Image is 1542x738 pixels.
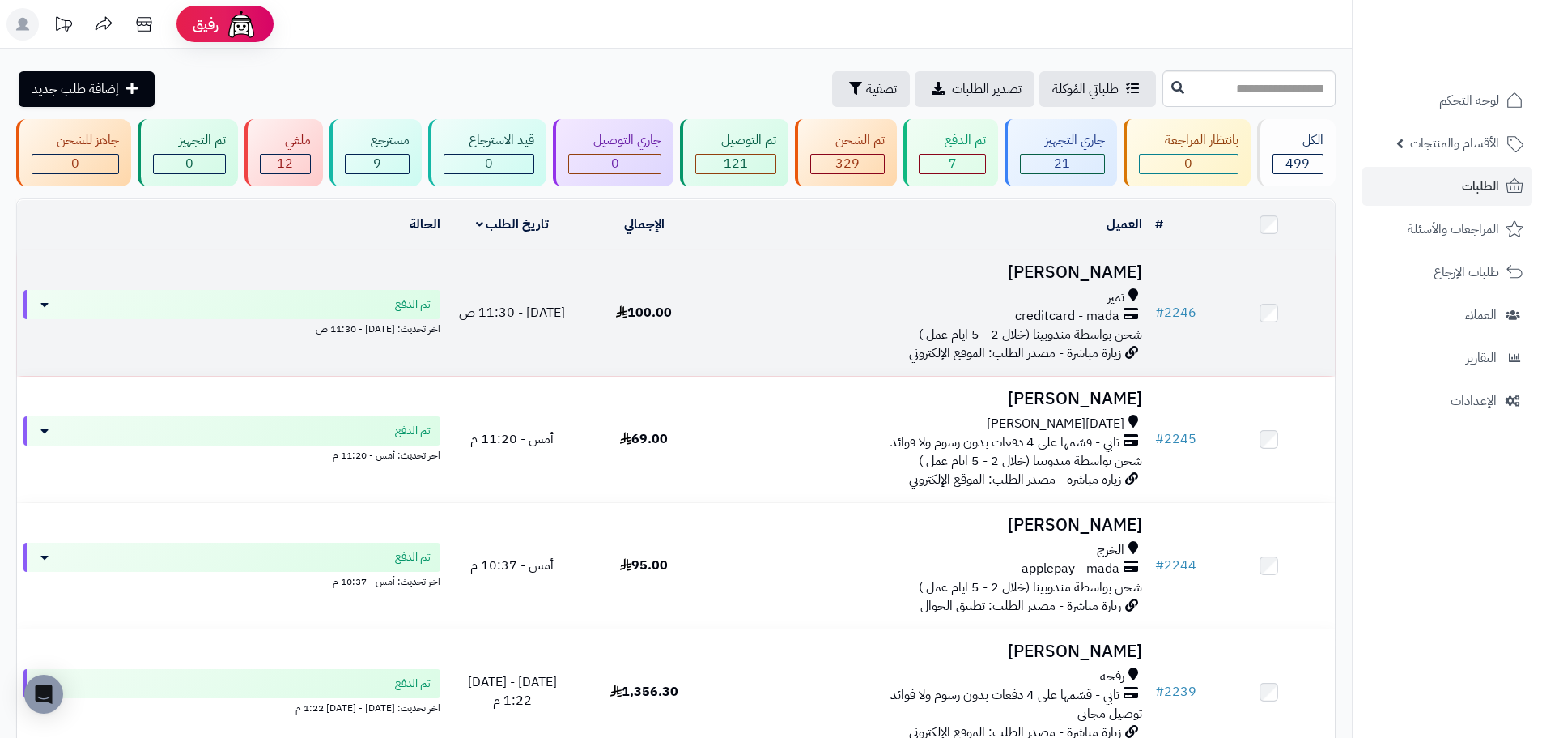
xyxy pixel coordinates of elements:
[459,303,565,322] span: [DATE] - 11:30 ص
[277,154,293,173] span: 12
[919,451,1142,471] span: شحن بواسطة مندوبينا (خلال 2 - 5 ايام عمل )
[373,154,381,173] span: 9
[470,556,554,575] span: أمس - 10:37 م
[890,686,1119,705] span: تابي - قسّمها على 4 دفعات بدون رسوم ولا فوائد
[346,155,408,173] div: 9
[724,154,748,173] span: 121
[1362,81,1532,120] a: لوحة التحكم
[620,556,668,575] span: 95.00
[395,676,431,692] span: تم الدفع
[890,433,1119,452] span: تابي - قسّمها على 4 دفعات بدون رسوم ولا فوائد
[1362,382,1532,420] a: الإعدادات
[326,119,424,186] a: مسترجع 9
[261,155,310,173] div: 12
[23,446,440,463] div: اخر تحديث: أمس - 11:20 م
[792,119,900,186] a: تم الشحن 329
[395,296,431,313] span: تم الدفع
[23,698,440,715] div: اخر تحديث: [DATE] - [DATE] 1:22 م
[153,131,225,150] div: تم التجهيز
[19,71,155,107] a: إضافة طلب جديد
[1362,296,1532,335] a: العملاء
[1054,154,1070,173] span: 21
[695,131,775,150] div: تم التوصيل
[13,119,134,186] a: جاهز للشحن 0
[1465,304,1497,326] span: العملاء
[677,119,791,186] a: تم التوصيل 121
[241,119,326,186] a: ملغي 12
[620,429,668,449] span: 69.00
[919,131,985,150] div: تم الدفع
[444,131,534,150] div: قيد الاسترجاع
[260,131,311,150] div: ملغي
[1362,339,1532,378] a: التقارير
[1155,429,1164,449] span: #
[470,429,554,449] span: أمس - 11:20 م
[569,155,661,173] div: 0
[1039,71,1156,107] a: طلباتي المُوكلة
[1155,429,1196,449] a: #2245
[1184,154,1192,173] span: 0
[395,549,431,565] span: تم الدفع
[811,155,884,173] div: 329
[1285,154,1310,173] span: 499
[410,215,440,234] a: الحالة
[1155,682,1196,702] a: #2239
[1015,307,1119,326] span: creditcard - mada
[1362,210,1532,249] a: المراجعات والأسئلة
[24,675,63,714] div: Open Intercom Messenger
[835,154,860,173] span: 329
[716,516,1142,535] h3: [PERSON_NAME]
[43,8,83,45] a: تحديثات المنصة
[1021,155,1104,173] div: 21
[32,131,119,150] div: جاهز للشحن
[1020,131,1105,150] div: جاري التجهيز
[1155,682,1164,702] span: #
[1155,303,1196,322] a: #2246
[919,325,1142,344] span: شحن بواسطة مندوبينا (خلال 2 - 5 ايام عمل )
[1107,288,1124,307] span: تمير
[32,79,119,99] span: إضافة طلب جديد
[32,155,118,173] div: 0
[1077,704,1142,723] span: توصيل مجاني
[909,470,1121,489] span: زيارة مباشرة - مصدر الطلب: الموقع الإلكتروني
[1139,131,1238,150] div: بانتظار المراجعة
[866,79,897,99] span: تصفية
[920,155,984,173] div: 7
[1254,119,1339,186] a: الكل499
[611,154,619,173] span: 0
[919,578,1142,597] span: شحن بواسطة مندوبينا (خلال 2 - 5 ايام عمل )
[915,71,1034,107] a: تصدير الطلبات
[395,423,431,439] span: تم الدفع
[900,119,1000,186] a: تم الدفع 7
[485,154,493,173] span: 0
[468,672,557,710] span: [DATE] - [DATE] 1:22 م
[952,79,1022,99] span: تصدير الطلبات
[1362,167,1532,206] a: الطلبات
[1272,131,1323,150] div: الكل
[1462,175,1499,198] span: الطلبات
[1410,132,1499,155] span: الأقسام والمنتجات
[1155,215,1163,234] a: #
[476,215,550,234] a: تاريخ الطلب
[1107,215,1142,234] a: العميل
[1155,556,1196,575] a: #2244
[550,119,677,186] a: جاري التوصيل 0
[1022,560,1119,578] span: applepay - mada
[1140,155,1237,173] div: 0
[1362,253,1532,292] a: طلبات الإرجاع
[1439,89,1499,112] span: لوحة التحكم
[1100,668,1124,686] span: رفحة
[1155,556,1164,575] span: #
[1408,218,1499,241] span: المراجعات والأسئلة
[1052,79,1119,99] span: طلباتي المُوكلة
[345,131,409,150] div: مسترجع
[444,155,533,173] div: 0
[1434,261,1499,284] span: طلبات الإرجاع
[1451,390,1497,412] span: الإعدادات
[716,263,1142,282] h3: [PERSON_NAME]
[1120,119,1253,186] a: بانتظار المراجعة 0
[716,642,1142,661] h3: [PERSON_NAME]
[225,8,257,41] img: ai-face.png
[1466,347,1497,369] span: التقارير
[134,119,240,186] a: تم التجهيز 0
